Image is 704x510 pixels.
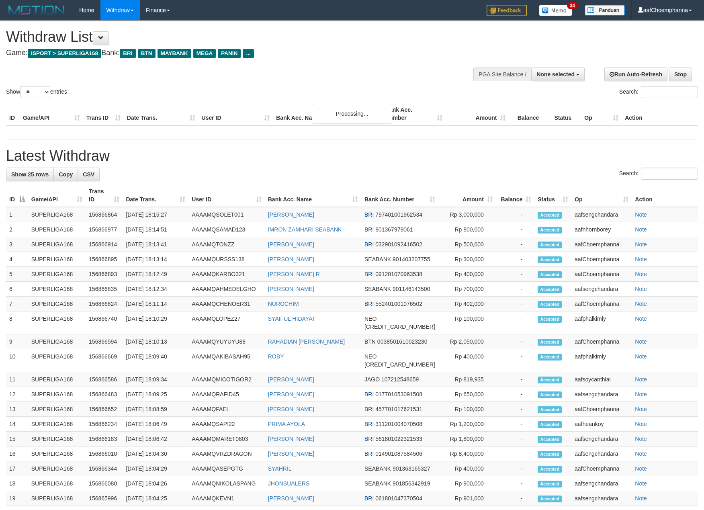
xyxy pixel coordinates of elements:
td: AAAAMQTONZZ [188,237,264,252]
a: Note [635,480,647,487]
td: Rp 100,000 [438,311,496,334]
td: Rp 700,000 [438,282,496,297]
h1: Withdraw List [6,29,461,45]
a: Note [635,451,647,457]
th: Game/API: activate to sort column ascending [28,184,86,207]
h4: Game: Bank: [6,49,461,57]
a: Note [635,286,647,292]
span: BRI [364,406,374,412]
a: PRIMA AYOLA [268,421,305,427]
td: 9 [6,334,28,349]
td: [DATE] 18:13:14 [123,252,188,267]
span: Copy 457701017621531 to clipboard [375,406,422,412]
td: 156866183 [86,432,123,447]
span: Copy 797401001962534 to clipboard [375,211,422,218]
span: Accepted [538,481,562,487]
th: Action [622,102,698,125]
span: Accepted [538,406,562,413]
th: Game/API [20,102,83,125]
a: [PERSON_NAME] [268,376,314,383]
td: [DATE] 18:12:34 [123,282,188,297]
td: 16 [6,447,28,461]
a: Note [635,436,647,442]
td: AAAAMQMICOTIGOR2 [188,372,264,387]
td: aafsengchandara [571,207,632,222]
span: NEO [364,353,377,360]
a: [PERSON_NAME] [268,436,314,442]
td: aafsoycanthlai [571,372,632,387]
span: Copy 311201004070508 to clipboard [375,421,422,427]
td: 13 [6,402,28,417]
td: [DATE] 18:14:51 [123,222,188,237]
td: [DATE] 18:08:59 [123,402,188,417]
td: 10 [6,349,28,372]
td: 8 [6,311,28,334]
td: AAAAMQKARBO321 [188,267,264,282]
td: - [496,372,534,387]
td: AAAAMQLOPEZ27 [188,311,264,334]
td: AAAAMQVRZDRAGON [188,447,264,461]
span: PANIN [218,49,241,58]
span: BRI [364,211,374,218]
td: Rp 8,400,000 [438,447,496,461]
a: Show 25 rows [6,168,54,181]
td: Rp 3,000,000 [438,207,496,222]
td: SUPERLIGA168 [28,491,86,506]
td: [DATE] 18:10:13 [123,334,188,349]
th: Action [632,184,698,207]
input: Search: [641,168,698,180]
td: aafsengchandara [571,432,632,447]
a: SYAHRIL [268,465,292,472]
td: 5 [6,267,28,282]
span: None selected [536,71,575,78]
span: Accepted [538,316,562,323]
td: - [496,252,534,267]
span: Accepted [538,377,562,383]
a: Note [635,315,647,322]
span: Show 25 rows [11,171,49,178]
img: Button%20Memo.svg [539,5,573,16]
td: [DATE] 18:15:27 [123,207,188,222]
td: aafChoemphanna [571,297,632,311]
th: Trans ID: activate to sort column ascending [86,184,123,207]
th: Amount: activate to sort column ascending [438,184,496,207]
td: SUPERLIGA168 [28,432,86,447]
td: Rp 800,000 [438,222,496,237]
td: - [496,491,534,506]
td: - [496,417,534,432]
th: ID: activate to sort column descending [6,184,28,207]
td: SUPERLIGA168 [28,476,86,491]
a: Note [635,226,647,233]
span: Accepted [538,286,562,293]
td: SUPERLIGA168 [28,387,86,402]
td: Rp 900,000 [438,476,496,491]
a: [PERSON_NAME] [268,256,314,262]
td: [DATE] 18:12:49 [123,267,188,282]
a: Note [635,353,647,360]
td: 156866740 [86,311,123,334]
td: AAAAMQRAFID45 [188,387,264,402]
td: AAAAMQSAPI22 [188,417,264,432]
span: Accepted [538,391,562,398]
span: NEO [364,315,377,322]
td: AAAAMQURSSS138 [188,252,264,267]
a: Note [635,211,647,218]
td: [DATE] 18:09:25 [123,387,188,402]
td: 156866895 [86,252,123,267]
a: Note [635,256,647,262]
input: Search: [641,86,698,98]
th: Trans ID [83,102,124,125]
a: [PERSON_NAME] R [268,271,320,277]
span: Accepted [538,256,562,263]
span: BRI [364,271,374,277]
span: Copy 014901087584506 to clipboard [375,451,422,457]
a: Stop [669,68,692,81]
td: - [496,402,534,417]
td: - [496,237,534,252]
td: SUPERLIGA168 [28,282,86,297]
td: SUPERLIGA168 [28,237,86,252]
td: - [496,387,534,402]
td: 156866893 [86,267,123,282]
span: MEGA [193,49,216,58]
span: BRI [364,391,374,397]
